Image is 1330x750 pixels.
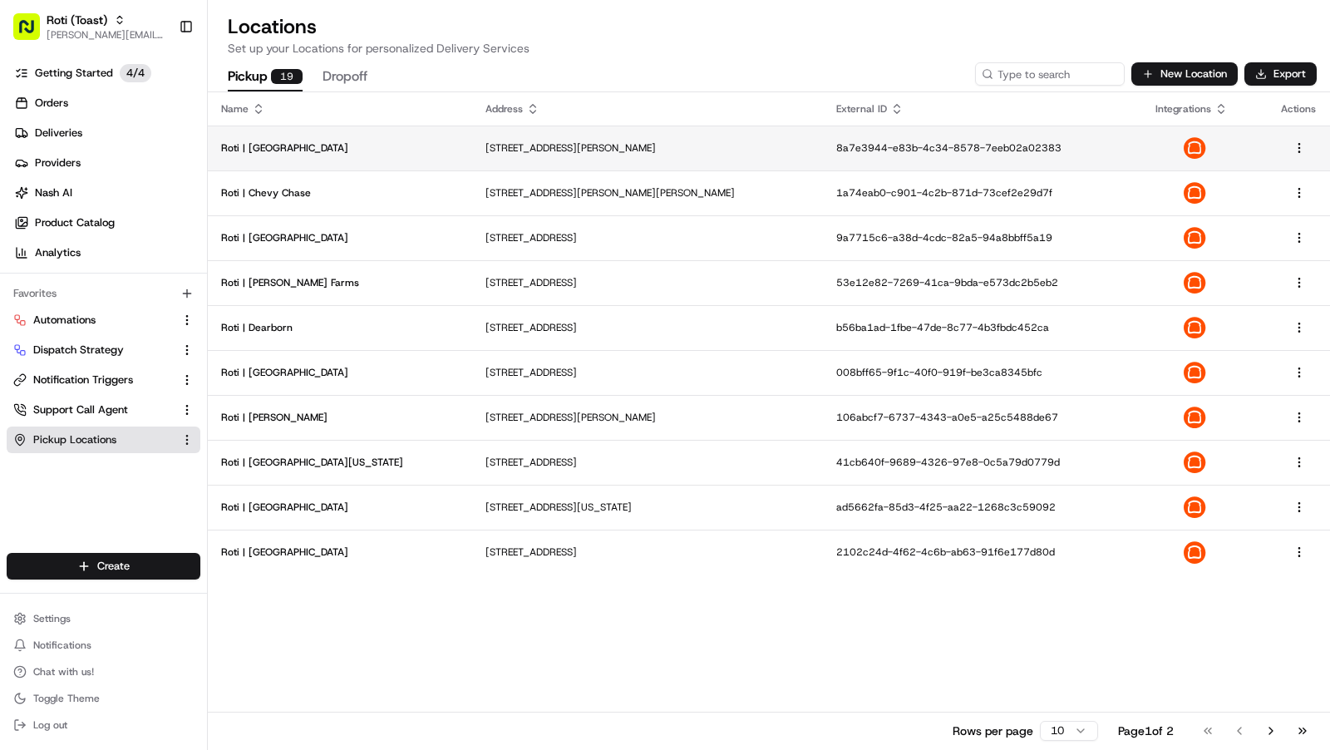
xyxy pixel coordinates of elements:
p: [STREET_ADDRESS][US_STATE] [485,501,809,514]
div: Integrations [1155,102,1254,116]
button: Notification Triggers [7,367,200,393]
p: 008bff65-9f1c-40f0-919f-be3ca8345bfc [836,366,1129,379]
span: Support Call Agent [33,402,128,417]
span: [DATE] [147,302,181,315]
span: unihopllc [52,257,96,270]
p: Roti | Chevy Chase [221,186,459,200]
input: Clear [43,106,274,124]
button: Roti (Toast)[PERSON_NAME][EMAIL_ADDRESS][DOMAIN_NAME] [7,7,172,47]
button: Chat with us! [7,660,200,683]
button: Pickup Locations [7,427,200,453]
span: Getting Started [35,66,113,81]
p: Roti | [GEOGRAPHIC_DATA] [221,141,459,155]
p: Set up your Locations for personalized Delivery Services [228,40,1310,57]
span: • [100,257,106,270]
div: Favorites [7,280,200,307]
button: Roti (Toast) [47,12,107,28]
p: [STREET_ADDRESS] [485,231,809,244]
span: Log out [33,718,67,732]
p: [STREET_ADDRESS] [485,456,809,469]
p: [STREET_ADDRESS][PERSON_NAME][PERSON_NAME] [485,186,809,200]
button: Log out [7,713,200,737]
span: Nash AI [35,185,72,200]
button: Export [1244,62,1317,86]
button: Notifications [7,634,200,657]
span: Knowledge Base [33,371,127,387]
button: Start new chat [283,163,303,183]
span: Create [97,559,130,574]
img: 5e9a9d7314ff4150bce227a61376b483.jpg [35,158,65,188]
span: Analytics [35,245,81,260]
div: 📗 [17,373,30,386]
p: [STREET_ADDRESS][PERSON_NAME] [485,411,809,424]
button: Settings [7,607,200,630]
a: 📗Knowledge Base [10,364,134,394]
p: [STREET_ADDRESS] [485,545,809,559]
span: Product Catalog [35,215,115,230]
a: Providers [7,150,207,176]
span: API Documentation [157,371,267,387]
a: Powered byPylon [117,411,201,424]
button: [PERSON_NAME][EMAIL_ADDRESS][DOMAIN_NAME] [47,28,165,42]
a: Pickup Locations [13,432,174,447]
span: Settings [33,612,71,625]
span: Pickup Locations [33,432,116,447]
p: 53e12e82-7269-41ca-9bda-e573dc2b5eb2 [836,276,1129,289]
span: Providers [35,155,81,170]
img: 1736555255976-a54dd68f-1ca7-489b-9aae-adbdc363a1c4 [17,158,47,188]
span: Toggle Theme [33,692,100,705]
p: Roti | [GEOGRAPHIC_DATA][US_STATE] [221,456,459,469]
div: Past conversations [17,215,106,229]
img: Toast Logo [1182,316,1207,340]
div: External ID [836,102,1129,116]
div: We're available if you need us! [75,175,229,188]
img: Toast Logo [1182,451,1207,475]
input: Type to search [975,62,1125,86]
button: Support Call Agent [7,397,200,423]
button: See all [258,212,303,232]
span: Notification Triggers [33,373,133,387]
img: Toast Logo [1182,136,1207,160]
span: Chat with us! [33,665,94,678]
p: [STREET_ADDRESS][PERSON_NAME] [485,141,809,155]
img: unihopllc [17,241,43,268]
p: Roti | Dearborn [221,321,459,334]
p: [STREET_ADDRESS] [485,276,809,289]
p: Roti | [GEOGRAPHIC_DATA] [221,231,459,244]
a: Product Catalog [7,210,207,236]
div: Start new chat [75,158,273,175]
img: Toast Logo [1182,181,1207,205]
span: Orders [35,96,68,111]
img: Toast Logo [1182,271,1207,295]
p: Roti | [GEOGRAPHIC_DATA] [221,366,459,379]
a: 💻API Documentation [134,364,273,394]
a: Getting Started4/4 [7,60,207,86]
div: 💻 [140,373,154,386]
div: Address [485,102,809,116]
span: Pylon [165,412,201,424]
img: Charles Folsom [17,286,43,313]
img: Nash [17,16,50,49]
a: Analytics [7,239,207,266]
img: Toast Logo [1182,406,1207,430]
p: [STREET_ADDRESS] [485,366,809,379]
p: Rows per page [953,723,1033,739]
a: Automations [13,313,174,328]
span: Notifications [33,639,91,652]
span: • [138,302,144,315]
span: [PERSON_NAME] [52,302,135,315]
p: [STREET_ADDRESS] [485,321,809,334]
p: Welcome 👋 [17,66,303,92]
a: Support Call Agent [13,402,174,417]
p: 41cb640f-9689-4326-97e8-0c5a79d0779d [836,456,1129,469]
img: Toast Logo [1182,226,1207,250]
a: Nash AI [7,180,207,206]
button: Toggle Theme [7,687,200,710]
p: 9a7715c6-a38d-4cdc-82a5-94a8bbff5a19 [836,231,1129,244]
a: Notification Triggers [13,373,174,387]
span: Automations [33,313,96,328]
p: Roti | [PERSON_NAME] Farms [221,276,459,289]
span: [DATE] [109,257,143,270]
